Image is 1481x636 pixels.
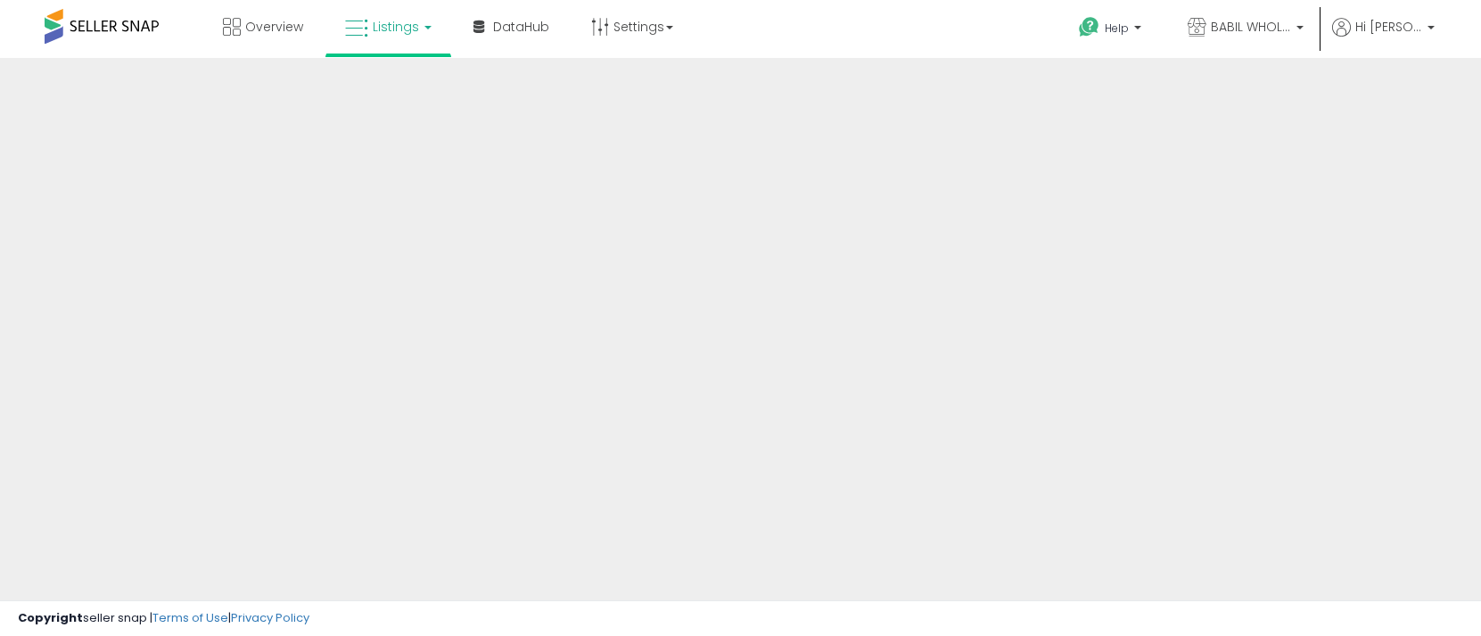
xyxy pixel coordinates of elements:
[1332,18,1435,58] a: Hi [PERSON_NAME]
[231,609,309,626] a: Privacy Policy
[18,610,309,627] div: seller snap | |
[152,609,228,626] a: Terms of Use
[245,18,303,36] span: Overview
[1211,18,1291,36] span: BABIL WHOLESALE
[1355,18,1422,36] span: Hi [PERSON_NAME]
[373,18,419,36] span: Listings
[1065,3,1159,58] a: Help
[1105,21,1129,36] span: Help
[18,609,83,626] strong: Copyright
[1078,16,1100,38] i: Get Help
[493,18,549,36] span: DataHub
